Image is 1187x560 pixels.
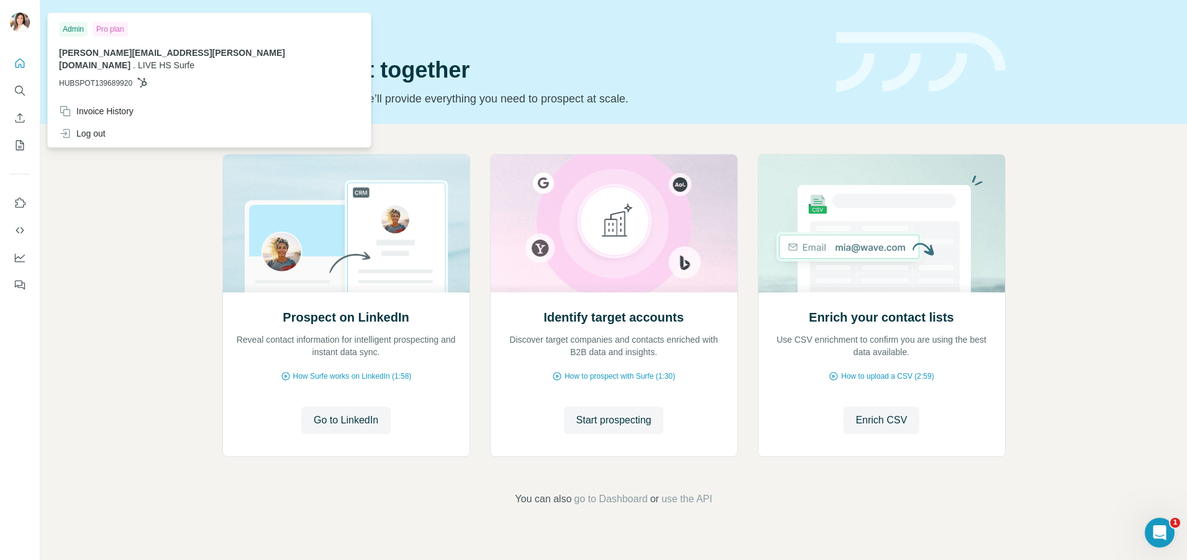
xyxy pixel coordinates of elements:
[59,48,285,70] span: [PERSON_NAME][EMAIL_ADDRESS][PERSON_NAME][DOMAIN_NAME]
[93,22,128,37] div: Pro plan
[293,371,412,382] span: How Surfe works on LinkedIn (1:58)
[490,155,738,292] img: Identify target accounts
[10,12,30,32] img: Avatar
[10,134,30,156] button: My lists
[576,413,652,428] span: Start prospecting
[1170,518,1180,528] span: 1
[543,309,684,326] h2: Identify target accounts
[222,23,821,35] div: Quick start
[222,58,821,83] h1: Let’s prospect together
[771,333,993,358] p: Use CSV enrichment to confirm you are using the best data available.
[10,52,30,75] button: Quick start
[574,492,647,507] button: go to Dashboard
[133,60,135,70] span: .
[222,155,470,292] img: Prospect on LinkedIn
[650,492,659,507] span: or
[844,407,920,434] button: Enrich CSV
[10,246,30,269] button: Dashboard
[59,22,88,37] div: Admin
[314,413,378,428] span: Go to LinkedIn
[59,105,134,117] div: Invoice History
[301,407,391,434] button: Go to LinkedIn
[235,333,457,358] p: Reveal contact information for intelligent prospecting and instant data sync.
[222,90,821,107] p: Pick your starting point and we’ll provide everything you need to prospect at scale.
[856,413,907,428] span: Enrich CSV
[10,192,30,214] button: Use Surfe on LinkedIn
[758,155,1006,292] img: Enrich your contact lists
[59,78,132,89] span: HUBSPOT139689920
[662,492,712,507] button: use the API
[841,371,934,382] span: How to upload a CSV (2:59)
[59,127,106,140] div: Log out
[515,492,571,507] span: You can also
[10,107,30,129] button: Enrich CSV
[565,371,675,382] span: How to prospect with Surfe (1:30)
[10,79,30,102] button: Search
[809,309,953,326] h2: Enrich your contact lists
[283,309,409,326] h2: Prospect on LinkedIn
[10,274,30,296] button: Feedback
[10,219,30,242] button: Use Surfe API
[564,407,664,434] button: Start prospecting
[836,32,1006,93] img: banner
[1145,518,1175,548] iframe: Intercom live chat
[503,333,725,358] p: Discover target companies and contacts enriched with B2B data and insights.
[138,60,194,70] span: LIVE HS Surfe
